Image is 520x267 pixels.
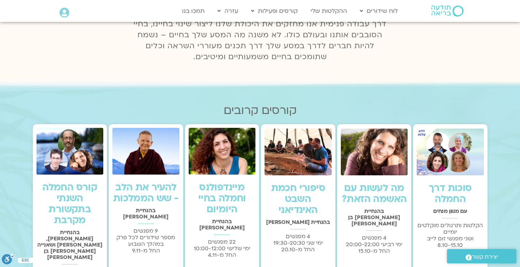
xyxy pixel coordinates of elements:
a: קורס החמלה השנתי בתקשורת מקרבת [42,181,97,227]
a: סיפורי חכמת השבט האינדיאני [271,182,325,217]
p: 4 מפגשים ימי רביעי 20:00-22:00 החל מ-15.10 [341,234,408,254]
a: תמכו בנו [178,4,208,18]
h2: בהנחיית [PERSON_NAME], [PERSON_NAME] ושאנייה [PERSON_NAME] בן [PERSON_NAME] [36,229,104,260]
a: מיינדפולנס וחמלה בחיי היומיום [198,181,246,216]
img: תודעה בריאה [431,5,463,16]
h2: קורסים קרובים [33,104,488,117]
a: יצירת קשר [447,249,516,263]
a: מה לעשות עם האשמה הזאת? [342,182,407,206]
h2: עם מגוון מנחים [417,208,484,214]
h2: בהנחיית [PERSON_NAME] [112,207,180,220]
span: החל מ-20.10 [281,246,315,253]
p: דרך עבודה פנימית אנו מחזקים את היכולת שלנו ליצור שינוי בחיינו, בחיי הסובבים אותנו ובעולם כולו. לא... [130,19,391,62]
h2: בהנחיית [PERSON_NAME] [189,218,256,231]
p: 9 מפגשים מספר שידורים לכל פרק במהלך השבוע החל מ-9.11 [112,228,180,254]
h2: בהנחיית [PERSON_NAME] [265,219,332,225]
a: להעיר את הלב - שש הממלכות [113,181,179,205]
p: הקלטות ותרגולים מוקלטים יומיים ושני מפגשי זום לייב [417,222,484,248]
a: קורסים ופעילות [247,4,301,18]
a: לוח שידורים [356,4,401,18]
span: יצירת קשר [472,252,498,262]
p: 22 מפגשים ימי שלישי 10:00-12:00 החל מ-4.11 [189,239,256,258]
span: 8.10-15.10 [438,241,463,249]
p: 4 מפגשים ימי שני 19:30-20:30 [265,233,332,253]
a: סוכות דרך החמלה [429,182,472,206]
a: ההקלטות שלי [307,4,351,18]
a: עזרה [214,4,242,18]
h2: בהנחיית [PERSON_NAME] בן [PERSON_NAME] [341,208,408,227]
